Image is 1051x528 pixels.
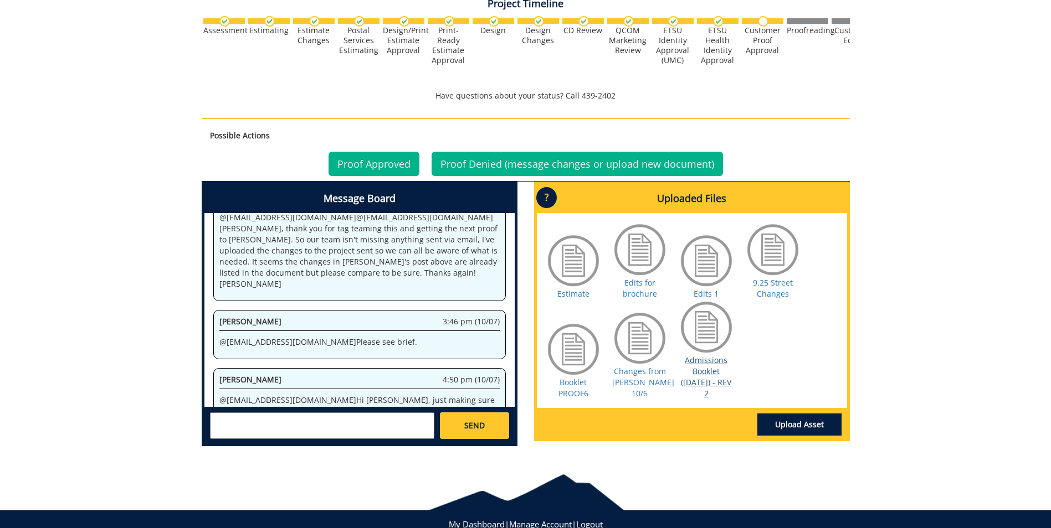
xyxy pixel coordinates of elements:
div: Customer Edits [832,25,873,45]
a: Booklet PROOF6 [558,377,588,398]
a: Proof Denied (message changes or upload new document) [432,152,723,176]
span: 3:46 pm (10/07) [443,316,500,327]
p: @ [EMAIL_ADDRESS][DOMAIN_NAME] Hi [PERSON_NAME], just making sure you saw where the next proof ca... [219,395,500,428]
span: [PERSON_NAME] [219,316,281,327]
a: 9.25 Street Changes [753,277,793,299]
h4: Uploaded Files [537,184,847,213]
div: Design [473,25,514,35]
a: Estimate [557,288,589,299]
img: checkmark [444,16,454,27]
div: Design/Print Estimate Approval [383,25,424,55]
a: SEND [440,412,509,439]
img: no [758,16,768,27]
div: Customer Proof Approval [742,25,783,55]
img: checkmark [713,16,724,27]
img: checkmark [623,16,634,27]
div: CD Review [562,25,604,35]
div: QCOM Marketing Review [607,25,649,55]
span: SEND [464,420,485,431]
img: checkmark [668,16,679,27]
img: checkmark [578,16,589,27]
a: Upload Asset [757,413,842,436]
a: Edits 1 [694,288,719,299]
img: checkmark [264,16,275,27]
div: Design Changes [517,25,559,45]
strong: Possible Actions [210,130,270,141]
div: Assessment [203,25,245,35]
div: Estimating [248,25,290,35]
p: @ [EMAIL_ADDRESS][DOMAIN_NAME] Please see brief. [219,337,500,348]
div: Postal Services Estimating [338,25,380,55]
img: checkmark [534,16,544,27]
a: Admissions Booklet ([DATE]) - REV 2 [681,355,731,398]
div: ETSU Health Identity Approval [697,25,739,65]
span: [PERSON_NAME] [219,374,281,385]
div: ETSU Identity Approval (UMC) [652,25,694,65]
h4: Message Board [204,184,515,213]
p: @ [EMAIL_ADDRESS][DOMAIN_NAME] @ [EMAIL_ADDRESS][DOMAIN_NAME] [PERSON_NAME], thank you for tag te... [219,212,500,289]
p: Have questions about your status? Call 439-2402 [202,90,850,101]
div: Print-Ready Estimate Approval [428,25,469,65]
img: checkmark [399,16,409,27]
img: checkmark [354,16,365,27]
img: checkmark [309,16,320,27]
a: Proof Approved [329,152,419,176]
p: ? [536,187,557,208]
div: Estimate Changes [293,25,335,45]
img: checkmark [219,16,230,27]
div: Proofreading [787,25,828,35]
a: Changes from [PERSON_NAME] 10/6 [612,366,674,398]
a: Edits for brochure [623,277,657,299]
span: 4:50 pm (10/07) [443,374,500,385]
img: checkmark [489,16,499,27]
textarea: messageToSend [210,412,434,439]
